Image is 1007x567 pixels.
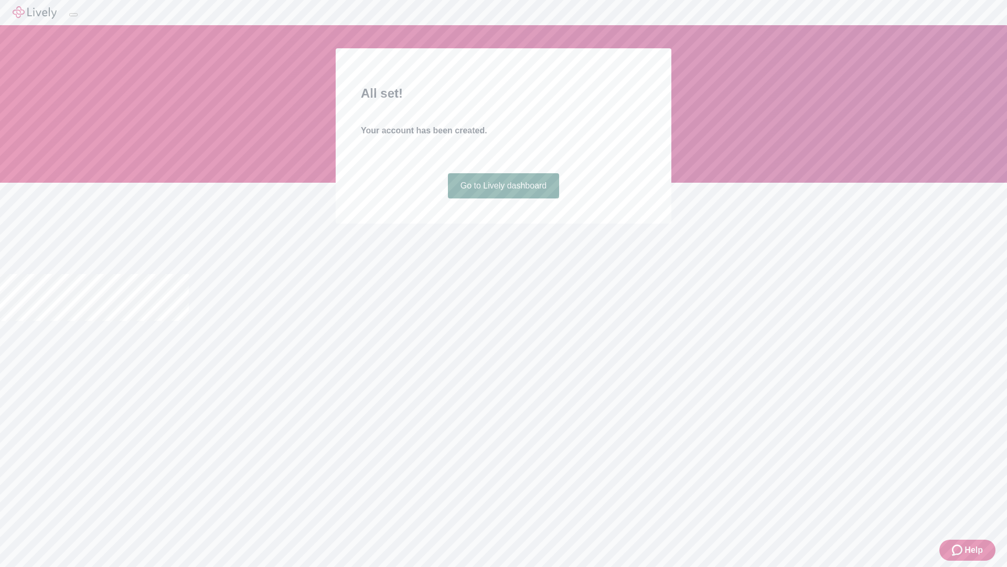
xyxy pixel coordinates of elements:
[69,13,78,16] button: Log out
[13,6,57,19] img: Lively
[448,173,560,198] a: Go to Lively dashboard
[939,540,995,561] button: Zendesk support iconHelp
[361,84,646,103] h2: All set!
[965,544,983,556] span: Help
[361,124,646,137] h4: Your account has been created.
[952,544,965,556] svg: Zendesk support icon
